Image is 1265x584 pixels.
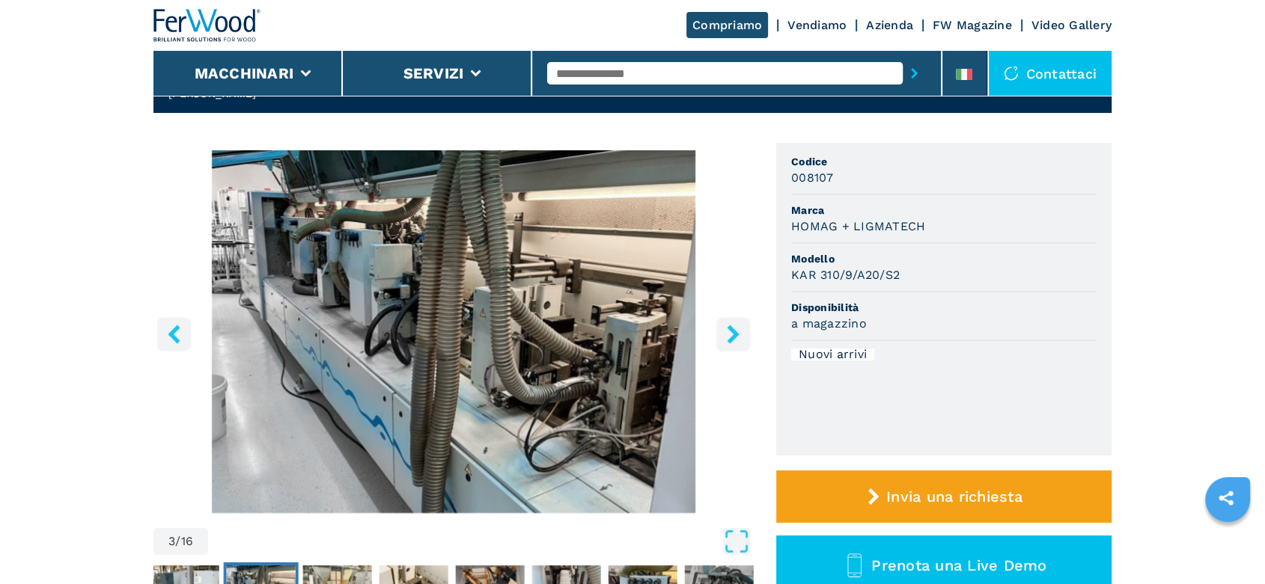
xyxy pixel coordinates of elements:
[791,315,867,332] h3: a magazzino
[933,18,1012,32] a: FW Magazine
[168,535,175,547] span: 3
[866,18,913,32] a: Azienda
[153,150,754,513] div: Go to Slide 3
[195,64,294,82] button: Macchinari
[1207,479,1245,517] a: sharethis
[1031,18,1112,32] a: Video Gallery
[212,528,750,555] button: Open Fullscreen
[175,535,180,547] span: /
[1201,517,1254,573] iframe: Chat
[403,64,463,82] button: Servizi
[791,348,874,360] div: Nuovi arrivi
[153,9,261,42] img: Ferwood
[791,218,925,235] h3: HOMAG + LIGMATECH
[787,18,847,32] a: Vendiamo
[903,56,926,90] button: submit-button
[886,488,1022,505] span: Invia una richiesta
[157,317,191,351] button: left-button
[791,300,1097,315] span: Disponibilità
[989,51,1112,96] div: Contattaci
[181,535,194,547] span: 16
[791,266,900,283] h3: KAR 310/9/A20/S2
[791,203,1097,218] span: Marca
[716,317,750,351] button: right-button
[791,154,1097,169] span: Codice
[776,470,1112,523] button: Invia una richiesta
[1004,66,1019,81] img: Contattaci
[686,12,768,38] a: Compriamo
[791,251,1097,266] span: Modello
[791,169,834,186] h3: 008107
[153,150,754,513] img: Bordatrice Singola HOMAG + LIGMATECH KAR 310/9/A20/S2
[871,556,1046,574] span: Prenota una Live Demo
